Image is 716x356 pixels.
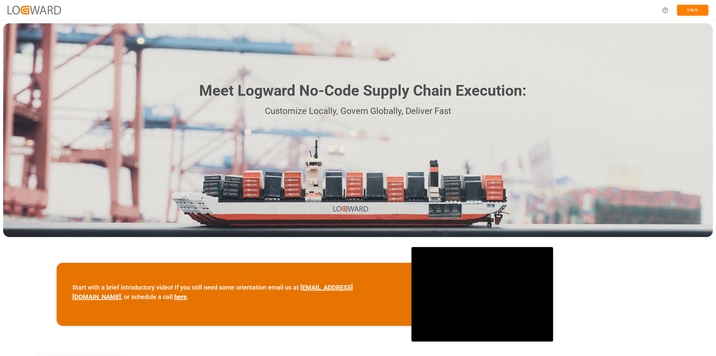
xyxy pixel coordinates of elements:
img: Logward_new_orange.png [8,6,61,14]
a: here [174,293,187,301]
button: Help Center [658,3,672,17]
p: Customize Locally, Govern Globally, Deliver Fast [190,104,526,118]
h1: Meet Logward No-Code Supply Chain Execution: [199,80,526,102]
button: Log In [677,5,708,16]
p: Start with a brief introductory video! If you still need some orientation email us at , or schedu... [72,283,396,302]
a: [EMAIL_ADDRESS][DOMAIN_NAME] [72,284,353,301]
